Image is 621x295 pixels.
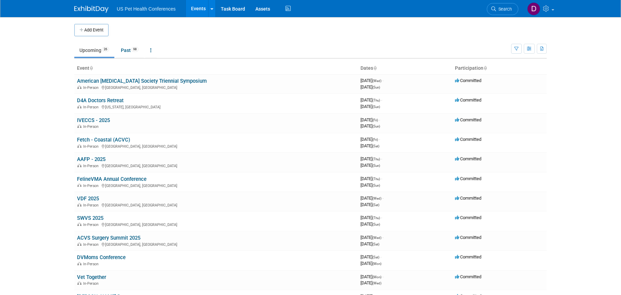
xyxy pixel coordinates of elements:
[372,164,380,167] span: (Sun)
[83,124,101,129] span: In-Person
[360,222,380,227] span: [DATE]
[360,261,381,266] span: [DATE]
[74,44,114,57] a: Upcoming26
[83,164,101,168] span: In-Person
[360,117,380,122] span: [DATE]
[382,78,383,83] span: -
[360,215,382,220] span: [DATE]
[372,118,378,122] span: (Fri)
[77,97,124,104] a: D4A Doctors Retreat
[360,274,383,279] span: [DATE]
[455,97,481,103] span: Committed
[382,274,383,279] span: -
[77,184,81,187] img: In-Person Event
[77,222,355,227] div: [GEOGRAPHIC_DATA], [GEOGRAPHIC_DATA]
[77,202,355,207] div: [GEOGRAPHIC_DATA], [GEOGRAPHIC_DATA]
[455,117,481,122] span: Committed
[77,124,81,128] img: In-Person Event
[360,84,380,90] span: [DATE]
[360,183,380,188] span: [DATE]
[372,236,381,240] span: (Wed)
[379,137,380,142] span: -
[77,274,106,280] a: Vet Together
[360,202,379,207] span: [DATE]
[83,184,101,188] span: In-Person
[77,78,207,84] a: American [MEDICAL_DATA] Society Triennial Symposium
[381,156,382,161] span: -
[77,196,99,202] a: VDF 2025
[77,215,103,221] a: SWVS 2025
[74,24,109,36] button: Add Event
[455,254,481,259] span: Committed
[455,215,481,220] span: Committed
[360,104,380,109] span: [DATE]
[77,143,355,149] div: [GEOGRAPHIC_DATA], [GEOGRAPHIC_DATA]
[483,65,487,71] a: Sort by Participation Type
[358,63,452,74] th: Dates
[77,144,81,148] img: In-Person Event
[372,177,380,181] span: (Thu)
[372,223,380,226] span: (Sun)
[372,216,380,220] span: (Thu)
[77,164,81,167] img: In-Person Event
[77,242,81,246] img: In-Person Event
[77,262,81,265] img: In-Person Event
[77,203,81,206] img: In-Person Event
[83,144,101,149] span: In-Person
[372,184,380,187] span: (Sun)
[455,137,481,142] span: Committed
[360,241,379,246] span: [DATE]
[77,105,81,108] img: In-Person Event
[360,176,382,181] span: [DATE]
[372,262,381,266] span: (Mon)
[372,105,380,109] span: (Sun)
[372,157,380,161] span: (Thu)
[89,65,93,71] a: Sort by Event Name
[455,78,481,83] span: Committed
[455,156,481,161] span: Committed
[83,281,101,286] span: In-Person
[496,6,512,12] span: Search
[372,79,381,83] span: (Wed)
[77,156,105,162] a: AAFP - 2025
[381,215,382,220] span: -
[360,97,382,103] span: [DATE]
[117,6,176,12] span: US Pet Health Conferences
[77,183,355,188] div: [GEOGRAPHIC_DATA], [GEOGRAPHIC_DATA]
[77,176,147,182] a: FelineVMA Annual Conference
[77,281,81,285] img: In-Person Event
[77,84,355,90] div: [GEOGRAPHIC_DATA], [GEOGRAPHIC_DATA]
[381,176,382,181] span: -
[360,163,380,168] span: [DATE]
[77,117,110,123] a: IVECCS - 2025
[487,3,518,15] a: Search
[455,274,481,279] span: Committed
[77,223,81,226] img: In-Person Event
[360,235,383,240] span: [DATE]
[102,47,109,52] span: 26
[77,235,140,241] a: ACVS Surgery Summit 2025
[83,262,101,266] span: In-Person
[372,124,380,128] span: (Sun)
[372,275,381,279] span: (Mon)
[360,143,379,148] span: [DATE]
[116,44,144,57] a: Past98
[131,47,139,52] span: 98
[372,255,379,259] span: (Sat)
[360,280,381,285] span: [DATE]
[379,117,380,122] span: -
[77,137,130,143] a: Fetch - Coastal (ACVC)
[452,63,547,74] th: Participation
[382,196,383,201] span: -
[373,65,377,71] a: Sort by Start Date
[83,85,101,90] span: In-Person
[372,98,380,102] span: (Thu)
[372,138,378,142] span: (Fri)
[74,6,109,13] img: ExhibitDay
[382,235,383,240] span: -
[372,281,381,285] span: (Wed)
[527,2,540,15] img: Debra Smith
[83,105,101,109] span: In-Person
[372,242,379,246] span: (Sat)
[372,203,379,207] span: (Sat)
